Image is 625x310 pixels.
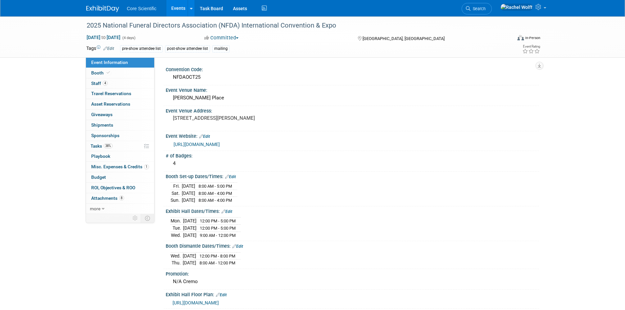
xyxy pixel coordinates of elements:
[171,72,534,82] div: NFDAOCT25
[500,4,533,11] img: Rachel Wolff
[198,198,232,203] span: 8:00 AM - 4:00 PM
[91,112,113,117] span: Giveaways
[86,162,154,172] a: Misc. Expenses & Credits1
[122,36,135,40] span: (4 days)
[86,68,154,78] a: Booth
[91,60,128,65] span: Event Information
[462,3,492,14] a: Search
[182,190,195,197] td: [DATE]
[166,241,539,250] div: Booth Dismantle Dates/Times:
[200,233,236,238] span: 9:00 AM - 12:00 PM
[91,175,106,180] span: Budget
[183,225,197,232] td: [DATE]
[86,110,154,120] a: Giveaways
[473,34,541,44] div: Event Format
[221,209,232,214] a: Edit
[90,206,100,211] span: more
[91,154,110,159] span: Playbook
[166,172,539,180] div: Booth Set-up Dates/Times:
[144,164,149,169] span: 1
[198,191,232,196] span: 8:00 AM - 4:00 PM
[104,143,113,148] span: 38%
[91,91,131,96] span: Travel Reservations
[86,183,154,193] a: ROI, Objectives & ROO
[166,269,539,277] div: Promotion:
[103,81,108,86] span: 4
[119,196,124,200] span: 8
[171,259,183,266] td: Thu.
[182,197,195,204] td: [DATE]
[166,106,539,114] div: Event Venue Address:
[225,175,236,179] a: Edit
[171,158,534,169] div: 4
[171,93,534,103] div: [PERSON_NAME] Place
[127,6,156,11] span: Core Scientific
[182,183,195,190] td: [DATE]
[100,35,107,40] span: to
[166,290,539,298] div: Exhibit Hall Floor Plan:
[86,151,154,161] a: Playbook
[84,20,502,31] div: 2025 National Funeral Directors Association (NFDA) International Convention & Expo
[165,45,210,52] div: post-show attendee list
[120,45,163,52] div: pre-show attendee list
[86,34,121,40] span: [DATE] [DATE]
[86,172,154,182] a: Budget
[183,217,197,225] td: [DATE]
[91,70,111,75] span: Booth
[212,45,230,52] div: mailing
[199,254,235,258] span: 12:00 PM - 8:00 PM
[91,143,113,149] span: Tasks
[91,122,113,128] span: Shipments
[86,99,154,109] a: Asset Reservations
[171,277,534,287] div: N/A Cremo
[91,101,130,107] span: Asset Reservations
[86,78,154,89] a: Staff4
[202,34,241,41] button: Committed
[525,35,540,40] div: In-Person
[173,115,314,121] pre: [STREET_ADDRESS][PERSON_NAME]
[86,141,154,151] a: Tasks38%
[200,218,236,223] span: 12:00 PM - 5:00 PM
[166,151,539,159] div: # of Badges:
[91,81,108,86] span: Staff
[232,244,243,249] a: Edit
[86,57,154,68] a: Event Information
[183,232,197,238] td: [DATE]
[171,225,183,232] td: Tue.
[86,6,119,12] img: ExhibitDay
[199,260,235,265] span: 8:00 AM - 12:00 PM
[216,293,227,297] a: Edit
[86,204,154,214] a: more
[86,193,154,203] a: Attachments8
[171,183,182,190] td: Fri.
[91,185,135,190] span: ROI, Objectives & ROO
[171,217,183,225] td: Mon.
[166,206,539,215] div: Exhibit Hall Dates/Times:
[166,131,539,140] div: Event Website:
[363,36,445,41] span: [GEOGRAPHIC_DATA], [GEOGRAPHIC_DATA]
[517,35,524,40] img: Format-Inperson.png
[183,252,196,259] td: [DATE]
[171,252,183,259] td: Wed.
[86,89,154,99] a: Travel Reservations
[198,184,232,189] span: 8:00 AM - 5:00 PM
[141,214,154,222] td: Toggle Event Tabs
[130,214,141,222] td: Personalize Event Tab Strip
[183,259,196,266] td: [DATE]
[107,71,110,74] i: Booth reservation complete
[174,142,220,147] a: [URL][DOMAIN_NAME]
[199,134,210,139] a: Edit
[91,164,149,169] span: Misc. Expenses & Credits
[166,65,539,73] div: Convention Code:
[91,133,119,138] span: Sponsorships
[86,131,154,141] a: Sponsorships
[171,190,182,197] td: Sat.
[86,45,114,52] td: Tags
[103,46,114,51] a: Edit
[166,85,539,93] div: Event Venue Name:
[173,300,219,305] a: [URL][DOMAIN_NAME]
[91,196,124,201] span: Attachments
[470,6,486,11] span: Search
[171,197,182,204] td: Sun.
